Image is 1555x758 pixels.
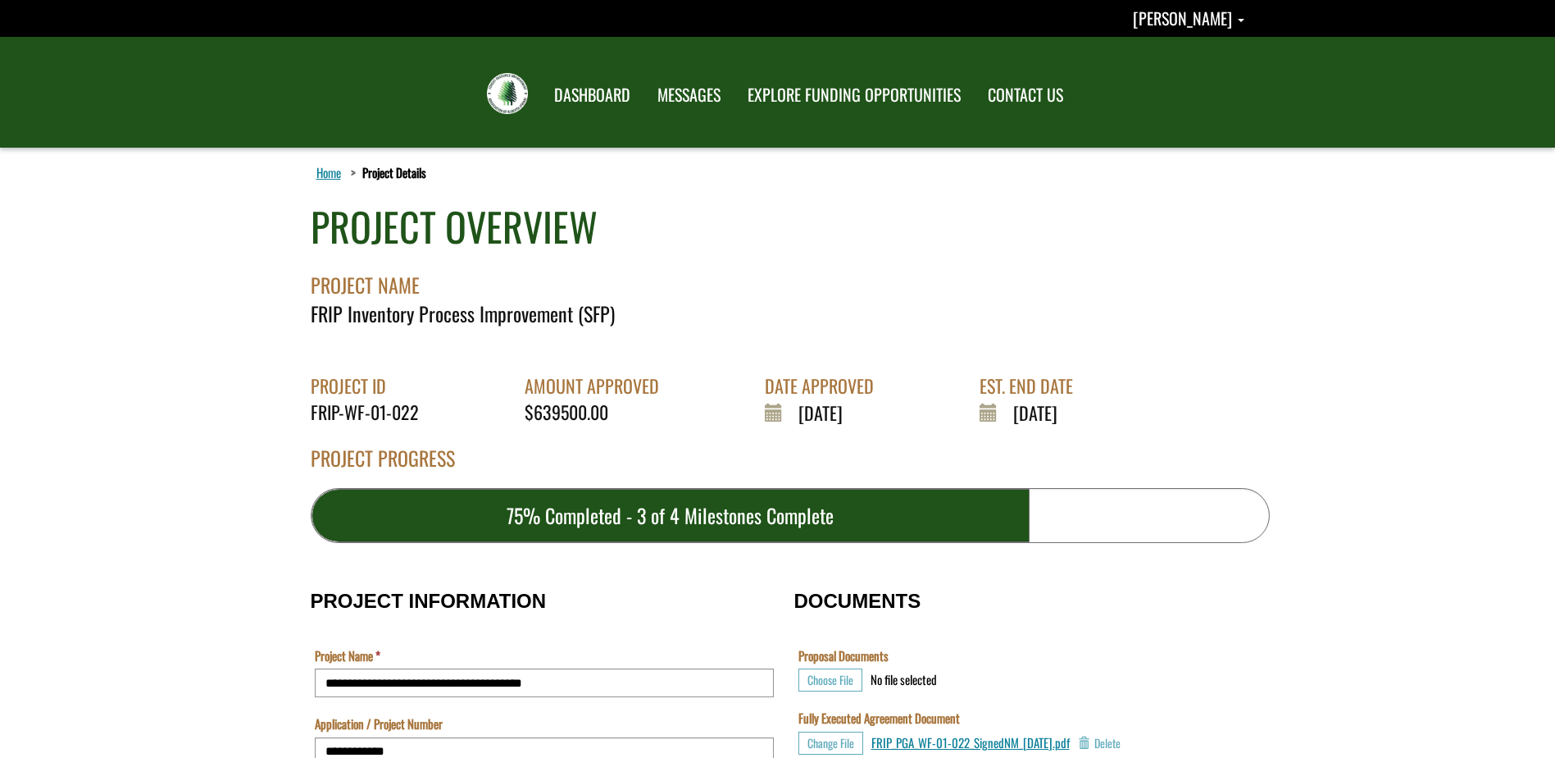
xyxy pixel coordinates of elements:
a: EXPLORE FUNDING OPPORTUNITIES [735,75,973,116]
div: DATE APPROVED [765,373,886,399]
li: Project Details [347,164,426,181]
div: PROJECT NAME [311,255,1270,299]
h3: PROJECT INFORMATION [311,591,778,612]
a: Nicole Marburg [1133,6,1244,30]
div: [DATE] [980,400,1085,426]
img: FRIAA Submissions Portal [487,73,528,114]
label: Fully Executed Agreement Document [798,710,960,727]
div: FRIP-WF-01-022 [311,400,431,425]
h3: DOCUMENTS [794,591,1245,612]
div: No file selected [871,671,937,688]
a: MESSAGES [645,75,733,116]
button: Choose File for Proposal Documents [798,669,862,692]
div: PROJECT PROGRESS [311,444,1270,488]
span: [PERSON_NAME] [1133,6,1232,30]
div: [DATE] [765,400,886,426]
a: CONTACT US [975,75,1075,116]
div: FRIP Inventory Process Improvement (SFP) [311,299,1270,327]
input: Project Name [315,669,774,697]
div: PROJECT ID [311,373,431,399]
div: 75% Completed - 3 of 4 Milestones Complete [311,489,1030,542]
div: PROJECT OVERVIEW [311,199,598,255]
button: Choose File for Fully Executed Agreement Document [798,732,863,755]
a: FRIP_PGA_WF-01-022_SignedNM_[DATE].pdf [871,733,1070,751]
div: EST. END DATE [980,373,1085,399]
a: Home [313,162,344,183]
button: Delete [1078,732,1121,755]
div: AMOUNT APPROVED [525,373,671,399]
div: $639500.00 [525,400,671,425]
a: DASHBOARD [542,75,643,116]
label: Project Name [315,647,380,664]
nav: Main Navigation [539,70,1075,116]
label: Proposal Documents [798,647,889,664]
label: Application / Project Number [315,715,443,733]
